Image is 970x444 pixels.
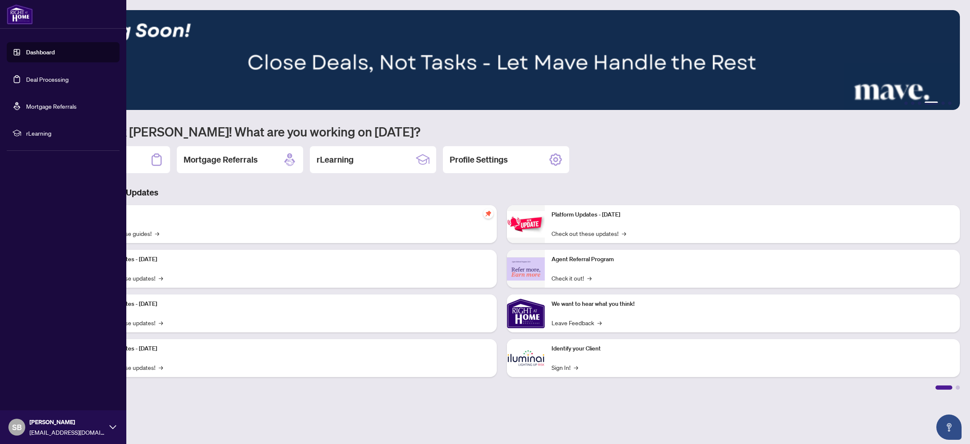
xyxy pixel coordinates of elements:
img: We want to hear what you think! [507,294,545,332]
button: 4 [925,102,938,105]
h1: Welcome back [PERSON_NAME]! What are you working on [DATE]? [44,123,960,139]
button: 3 [918,102,921,105]
button: 1 [904,102,908,105]
span: → [159,318,163,327]
h2: rLearning [317,154,354,166]
p: We want to hear what you think! [552,300,953,309]
a: Deal Processing [26,75,69,83]
button: 6 [948,102,951,105]
img: Agent Referral Program [507,257,545,281]
span: [EMAIL_ADDRESS][DOMAIN_NAME] [29,428,105,437]
button: 5 [941,102,945,105]
button: 2 [911,102,914,105]
span: → [597,318,602,327]
span: → [622,229,626,238]
span: → [159,363,163,372]
span: SB [12,421,22,433]
p: Identify your Client [552,344,953,353]
span: pushpin [483,209,493,219]
p: Platform Updates - [DATE] [88,300,490,309]
button: Open asap [936,415,962,440]
a: Sign In!→ [552,363,578,372]
span: → [574,363,578,372]
img: logo [7,4,33,24]
h2: Mortgage Referrals [184,154,258,166]
span: → [587,273,592,283]
a: Leave Feedback→ [552,318,602,327]
img: Identify your Client [507,339,545,377]
a: Check it out!→ [552,273,592,283]
p: Platform Updates - [DATE] [88,344,490,353]
p: Agent Referral Program [552,255,953,264]
span: rLearning [26,128,114,138]
span: [PERSON_NAME] [29,417,105,427]
a: Dashboard [26,48,55,56]
p: Platform Updates - [DATE] [552,210,953,219]
h3: Brokerage & Industry Updates [44,187,960,198]
p: Platform Updates - [DATE] [88,255,490,264]
img: Slide 3 [44,10,960,110]
a: Check out these updates!→ [552,229,626,238]
span: → [159,273,163,283]
span: → [155,229,159,238]
a: Mortgage Referrals [26,102,77,110]
h2: Profile Settings [450,154,508,166]
img: Platform Updates - June 23, 2025 [507,211,545,238]
p: Self-Help [88,210,490,219]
